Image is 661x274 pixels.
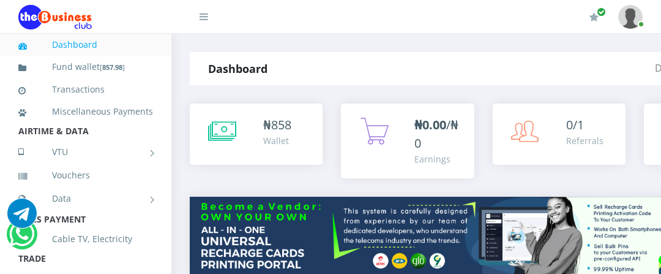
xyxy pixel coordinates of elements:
div: Referrals [566,134,603,147]
a: Cable TV, Electricity [18,225,153,253]
div: ₦ [263,116,291,134]
small: [ ] [100,63,125,72]
a: ₦858 Wallet [190,104,323,165]
a: Miscellaneous Payments [18,97,153,126]
a: Fund wallet[857.98] [18,53,153,82]
img: User [618,5,643,29]
a: Chat for support [7,208,37,228]
a: Dashboard [18,31,153,59]
b: ₦0.00 [414,116,446,133]
a: 0/1 Referrals [493,104,626,165]
i: Renew/Upgrade Subscription [589,12,599,22]
span: 858 [271,116,291,133]
b: 857.98 [102,63,122,72]
span: Renew/Upgrade Subscription [597,7,606,17]
a: Data [18,183,153,214]
strong: Dashboard [208,61,267,76]
span: /₦0 [414,116,458,151]
a: Vouchers [18,161,153,189]
div: Wallet [263,134,291,147]
a: Chat for support [9,229,34,249]
a: ₦0.00/₦0 Earnings [341,104,474,178]
span: 0/1 [566,116,584,133]
div: Earnings [414,153,461,166]
a: Transactions [18,75,153,104]
img: Logo [18,5,92,29]
a: VTU [18,137,153,167]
